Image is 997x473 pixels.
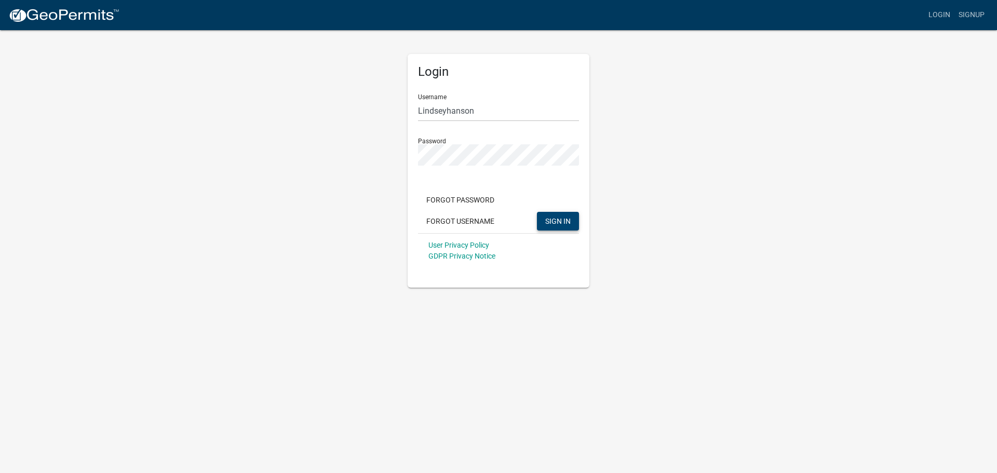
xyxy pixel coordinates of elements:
[418,191,503,209] button: Forgot Password
[545,217,571,225] span: SIGN IN
[428,252,495,260] a: GDPR Privacy Notice
[418,212,503,231] button: Forgot Username
[924,5,954,25] a: Login
[537,212,579,231] button: SIGN IN
[428,241,489,249] a: User Privacy Policy
[418,64,579,79] h5: Login
[954,5,989,25] a: Signup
